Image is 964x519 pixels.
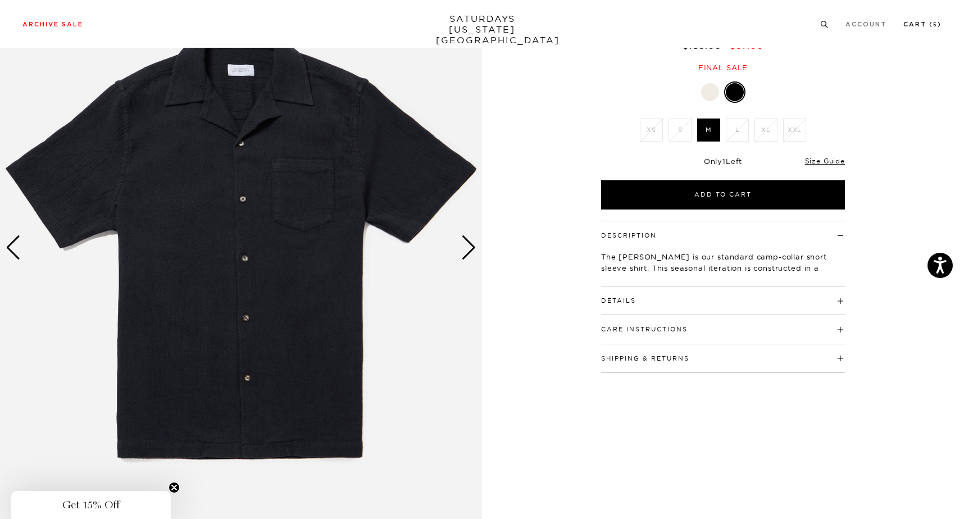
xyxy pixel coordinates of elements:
[6,235,21,260] div: Previous slide
[599,63,847,72] div: Final sale
[933,22,938,28] small: 5
[601,180,845,210] button: Add to Cart
[722,157,726,166] span: 1
[845,21,886,28] a: Account
[903,21,942,28] a: Cart (5)
[697,119,720,142] label: M
[436,13,529,45] a: SATURDAYS[US_STATE][GEOGRAPHIC_DATA]
[461,235,476,260] div: Next slide
[601,233,657,239] button: Description
[22,21,83,28] a: Archive Sale
[601,251,845,285] p: The [PERSON_NAME] is our standard camp-collar short sleeve shirt. This seasonal iteration is cons...
[62,498,120,512] span: Get 15% Off
[805,157,845,165] a: Size Guide
[169,482,180,493] button: Close teaser
[601,326,688,333] button: Care Instructions
[601,356,689,362] button: Shipping & Returns
[601,298,636,304] button: Details
[11,491,171,519] div: Get 15% OffClose teaser
[601,157,845,166] div: Only Left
